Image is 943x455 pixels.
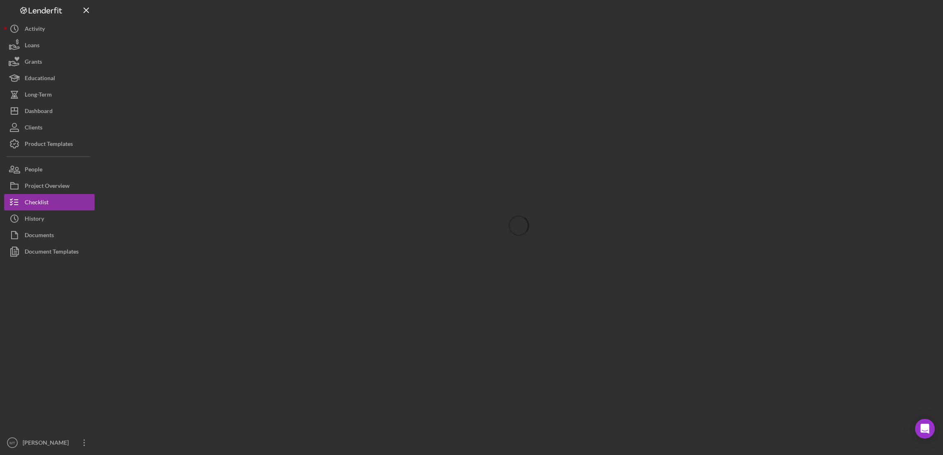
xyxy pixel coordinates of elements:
[4,243,95,260] button: Document Templates
[25,178,70,196] div: Project Overview
[4,136,95,152] button: Product Templates
[25,210,44,229] div: History
[4,103,95,119] button: Dashboard
[25,103,53,121] div: Dashboard
[21,434,74,453] div: [PERSON_NAME]
[4,53,95,70] button: Grants
[25,53,42,72] div: Grants
[4,210,95,227] button: History
[4,70,95,86] button: Educational
[25,136,73,154] div: Product Templates
[25,21,45,39] div: Activity
[4,178,95,194] button: Project Overview
[25,37,39,55] div: Loans
[25,161,42,180] div: People
[25,227,54,245] div: Documents
[4,161,95,178] button: People
[25,119,42,138] div: Clients
[4,194,95,210] button: Checklist
[4,21,95,37] button: Activity
[4,86,95,103] button: Long-Term
[4,119,95,136] button: Clients
[4,434,95,451] button: MT[PERSON_NAME]
[915,419,935,439] div: Open Intercom Messenger
[25,243,79,262] div: Document Templates
[25,86,52,105] div: Long-Term
[9,441,15,445] text: MT
[4,37,95,53] button: Loans
[25,70,55,88] div: Educational
[4,227,95,243] button: Documents
[25,194,49,212] div: Checklist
